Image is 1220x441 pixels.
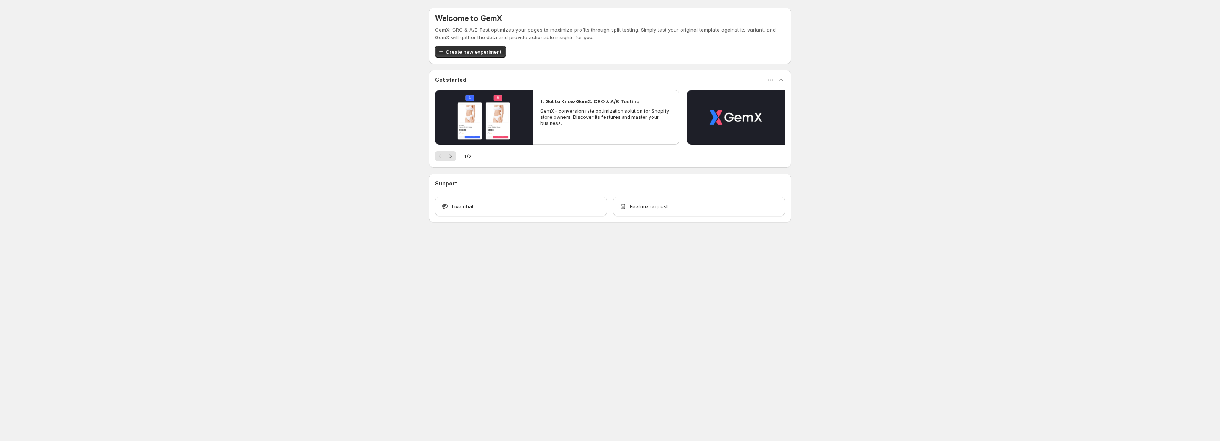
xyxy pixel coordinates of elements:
[435,180,457,187] h3: Support
[687,90,785,145] button: Play video
[452,203,474,210] span: Live chat
[435,26,785,41] p: GemX: CRO & A/B Test optimizes your pages to maximize profits through split testing. Simply test ...
[435,14,502,23] h5: Welcome to GemX
[435,76,466,84] h3: Get started
[464,152,472,160] span: 1 / 2
[435,90,533,145] button: Play video
[540,108,671,126] p: GemX - conversion rate optimization solution for Shopify store owners. Discover its features and ...
[446,48,501,56] span: Create new experiment
[435,151,456,161] nav: Pagination
[540,97,640,105] h2: 1. Get to Know GemX: CRO & A/B Testing
[435,46,506,58] button: Create new experiment
[445,151,456,161] button: Next
[630,203,668,210] span: Feature request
